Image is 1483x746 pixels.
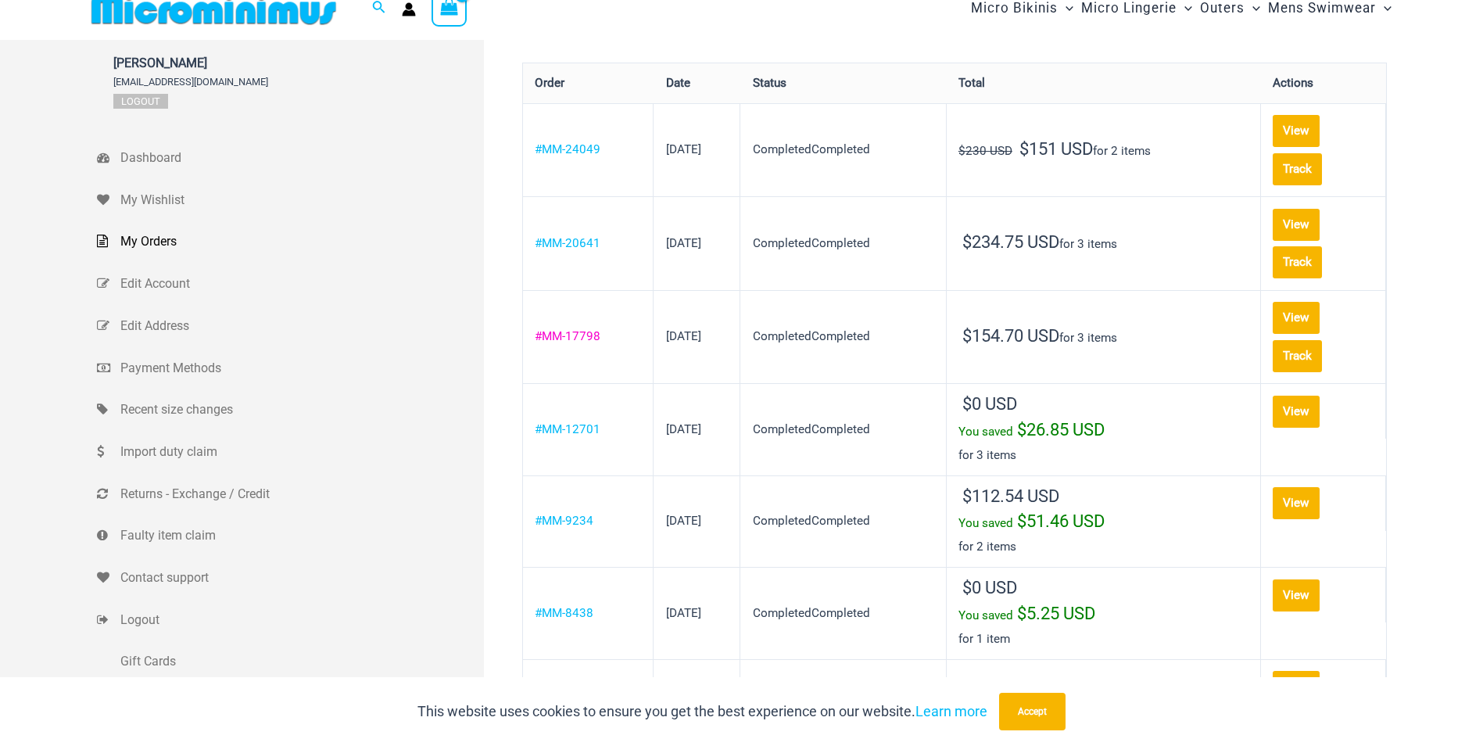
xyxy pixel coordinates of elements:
[97,347,484,389] a: Payment Methods
[97,599,484,641] a: Logout
[535,422,600,436] a: View order number MM-12701
[1017,604,1026,623] span: $
[1273,396,1320,428] a: View order MM-12701
[120,482,480,506] span: Returns - Exchange / Credit
[120,650,480,673] span: Gift Cards
[97,515,484,557] a: Faulty item claim
[1273,340,1322,372] a: Track order number MM-17798
[740,196,946,290] td: CompletedCompleted
[962,326,1059,346] span: 154.70 USD
[740,567,946,659] td: CompletedCompleted
[962,326,972,346] span: $
[999,693,1066,730] button: Accept
[402,2,416,16] a: Account icon link
[120,524,480,547] span: Faulty item claim
[1273,209,1320,241] a: View order MM-20641
[97,431,484,473] a: Import duty claim
[97,640,484,683] a: Gift Cards
[947,567,1261,659] td: for 1 item
[97,389,484,431] a: Recent size changes
[1273,153,1322,185] a: Track order number MM-24049
[97,557,484,599] a: Contact support
[947,103,1261,197] td: for 2 items
[947,290,1261,384] td: for 3 items
[666,76,690,90] span: Date
[947,475,1261,568] td: for 2 items
[535,142,600,156] a: View order number MM-24049
[97,179,484,221] a: My Wishlist
[535,76,564,90] span: Order
[915,703,987,719] a: Learn more
[962,578,1017,597] span: 0 USD
[535,329,600,343] a: View order number MM-17798
[1273,115,1320,147] a: View order MM-24049
[740,103,946,197] td: CompletedCompleted
[962,394,1017,414] span: 0 USD
[120,608,480,632] span: Logout
[1273,302,1320,334] a: View order MM-17798
[120,188,480,212] span: My Wishlist
[666,606,701,620] time: [DATE]
[740,659,946,715] td: CompletedCompleted
[97,221,484,263] a: My Orders
[417,700,987,723] p: This website uses cookies to ensure you get the best experience on our website.
[1273,579,1320,612] a: View order MM-8438
[120,314,480,338] span: Edit Address
[1273,76,1313,90] span: Actions
[666,514,701,528] time: [DATE]
[666,236,701,250] time: [DATE]
[958,76,985,90] span: Total
[120,230,480,253] span: My Orders
[962,232,1059,252] span: 234.75 USD
[962,232,972,252] span: $
[962,676,972,696] span: $
[666,422,701,436] time: [DATE]
[97,263,484,305] a: Edit Account
[1017,420,1026,439] span: $
[666,142,701,156] time: [DATE]
[947,383,1261,475] td: for 3 items
[535,514,593,528] a: View order number MM-9234
[1017,420,1105,439] span: 26.85 USD
[962,578,972,597] span: $
[753,76,786,90] span: Status
[535,606,593,620] a: View order number MM-8438
[1019,139,1029,159] span: $
[947,659,1261,715] td: for 1 item
[120,357,480,380] span: Payment Methods
[740,475,946,568] td: CompletedCompleted
[535,236,600,250] a: View order number MM-20641
[120,398,480,421] span: Recent size changes
[962,394,972,414] span: $
[1017,511,1026,531] span: $
[1273,487,1320,519] a: View order MM-9234
[958,602,1248,628] div: You saved
[1017,604,1095,623] span: 5.25 USD
[958,144,1012,158] del: $230 USD
[947,196,1261,290] td: for 3 items
[740,290,946,384] td: CompletedCompleted
[1019,139,1093,159] span: 151 USD
[97,473,484,515] a: Returns - Exchange / Credit
[113,94,168,109] a: Logout
[1273,246,1322,278] a: Track order number MM-20641
[740,383,946,475] td: CompletedCompleted
[120,146,480,170] span: Dashboard
[97,305,484,347] a: Edit Address
[958,510,1248,536] div: You saved
[958,418,1248,444] div: You saved
[1017,511,1105,531] span: 51.46 USD
[120,440,480,464] span: Import duty claim
[1273,671,1320,703] a: View order MM-7127
[120,272,480,296] span: Edit Account
[113,76,268,88] span: [EMAIL_ADDRESS][DOMAIN_NAME]
[666,329,701,343] time: [DATE]
[962,676,1050,696] span: 33.15 USD
[97,137,484,179] a: Dashboard
[962,486,1059,506] span: 112.54 USD
[962,486,972,506] span: $
[113,56,268,70] span: [PERSON_NAME]
[120,566,480,590] span: Contact support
